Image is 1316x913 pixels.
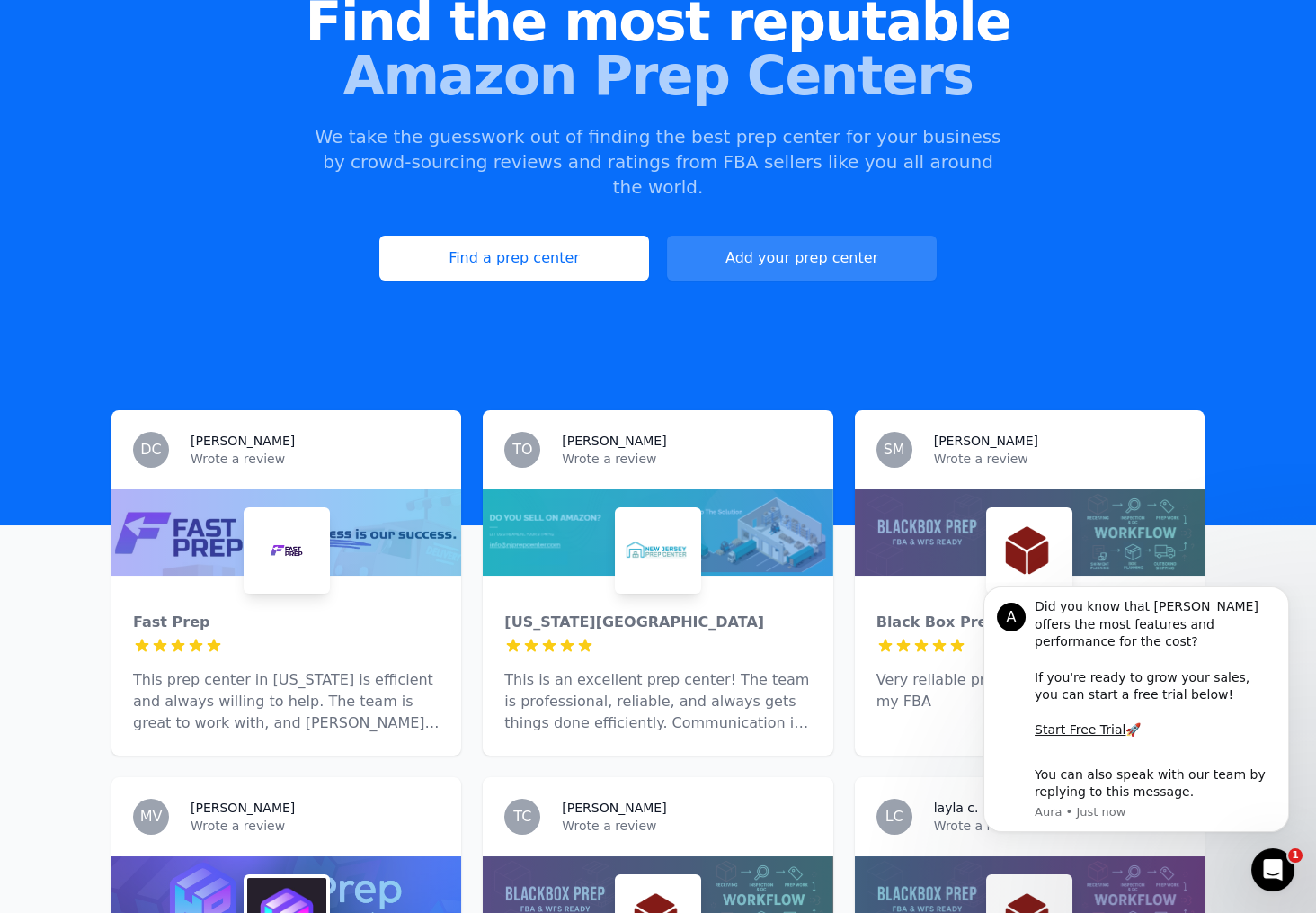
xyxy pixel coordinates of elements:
[562,817,811,835] p: Wrote a review
[1251,848,1294,891] iframe: Intercom live chat
[855,410,1205,756] a: SM[PERSON_NAME]Wrote a reviewBlack Box PrepsBlack Box PrepsVery reliable prep center helping me s...
[562,799,666,817] h3: [PERSON_NAME]
[618,511,698,590] img: New Jersey Prep Center
[667,236,937,281] a: Add your prep center
[934,450,1183,468] p: Wrote a review
[562,432,666,450] h3: [PERSON_NAME]
[934,799,979,817] h3: layla c.
[934,432,1038,450] h3: [PERSON_NAME]
[133,612,440,633] div: Fast Prep
[191,450,440,468] p: Wrote a review
[504,612,811,633] div: [US_STATE][GEOGRAPHIC_DATA]
[990,511,1069,590] img: Black Box Preps
[562,450,811,468] p: Wrote a review
[504,669,811,734] p: This is an excellent prep center! The team is professional, reliable, and always gets things done...
[313,124,1003,200] p: We take the guesswork out of finding the best prep center for your business by crowd-sourcing rev...
[133,669,440,734] p: This prep center in [US_STATE] is efficient and always willing to help. The team is great to work...
[1288,848,1303,863] span: 1
[111,410,461,756] a: DC[PERSON_NAME]Wrote a reviewFast PrepFast PrepThis prep center in [US_STATE] is efficient and al...
[934,817,1183,835] p: Wrote a review
[140,810,163,824] span: MV
[513,810,531,824] span: TC
[884,443,905,457] span: SM
[247,511,326,590] img: Fast Prep
[140,443,162,457] span: DC
[956,582,1316,900] iframe: Intercom notifications message
[483,410,832,756] a: TO[PERSON_NAME]Wrote a reviewNew Jersey Prep Center[US_STATE][GEOGRAPHIC_DATA]This is an excellen...
[191,432,295,450] h3: [PERSON_NAME]
[191,799,295,817] h3: [PERSON_NAME]
[512,443,532,457] span: TO
[379,236,649,281] a: Find a prep center
[876,612,1183,633] div: Black Box Preps
[885,810,903,824] span: LC
[191,817,440,835] p: Wrote a review
[876,669,1183,712] p: Very reliable prep center helping me scale my FBA
[29,49,1287,103] span: Amazon Prep Centers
